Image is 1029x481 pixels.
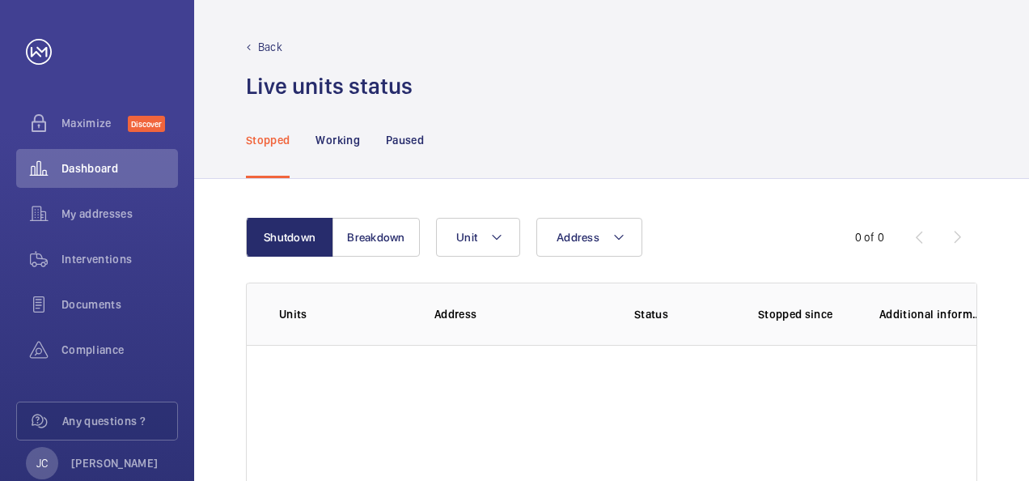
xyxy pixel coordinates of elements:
[61,160,178,177] span: Dashboard
[557,231,599,244] span: Address
[61,251,178,267] span: Interventions
[582,306,721,322] p: Status
[855,229,884,245] div: 0 of 0
[246,132,290,148] p: Stopped
[246,71,413,101] h1: Live units status
[315,132,359,148] p: Working
[246,218,333,257] button: Shutdown
[332,218,420,257] button: Breakdown
[61,115,128,131] span: Maximize
[128,116,165,132] span: Discover
[71,455,159,471] p: [PERSON_NAME]
[279,306,409,322] p: Units
[536,218,642,257] button: Address
[386,132,424,148] p: Paused
[758,306,853,322] p: Stopped since
[61,342,178,358] span: Compliance
[61,206,178,222] span: My addresses
[436,218,520,257] button: Unit
[434,306,570,322] p: Address
[61,296,178,313] span: Documents
[62,413,177,429] span: Any questions ?
[456,231,477,244] span: Unit
[36,455,48,471] p: JC
[879,306,983,322] p: Additional information
[258,39,282,55] p: Back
